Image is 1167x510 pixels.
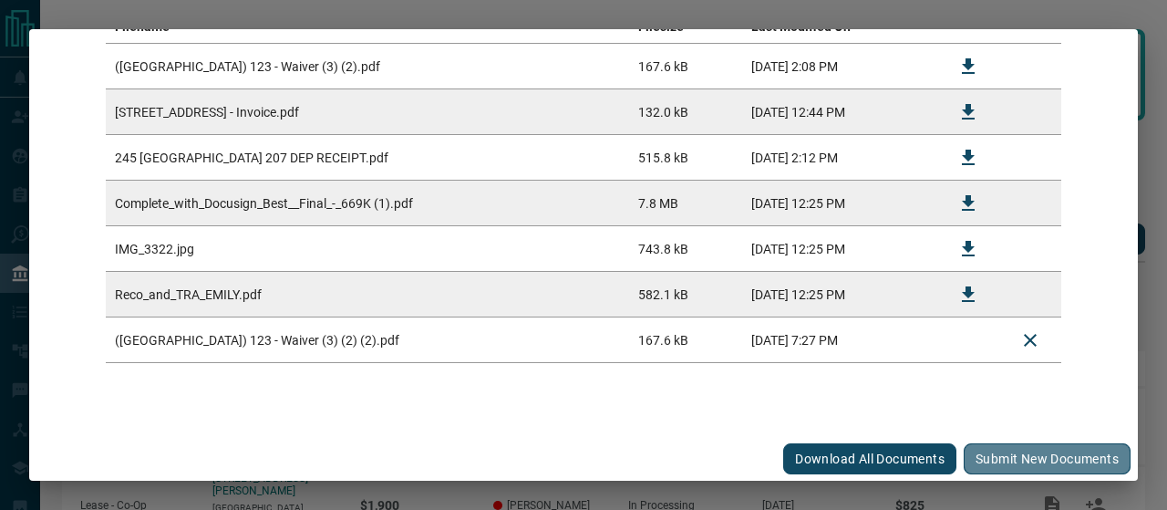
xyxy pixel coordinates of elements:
[742,226,937,272] td: [DATE] 12:25 PM
[742,44,937,89] td: [DATE] 2:08 PM
[106,44,629,89] td: ([GEOGRAPHIC_DATA]) 123 - Waiver (3) (2).pdf
[742,89,937,135] td: [DATE] 12:44 PM
[946,45,990,88] button: Download
[629,89,742,135] td: 132.0 kB
[1008,318,1052,362] button: Delete
[742,181,937,226] td: [DATE] 12:25 PM
[106,135,629,181] td: 245 [GEOGRAPHIC_DATA] 207 DEP RECEIPT.pdf
[946,90,990,134] button: Download
[106,89,629,135] td: [STREET_ADDRESS] - Invoice.pdf
[629,226,742,272] td: 743.8 kB
[106,226,629,272] td: IMG_3322.jpg
[946,182,990,225] button: Download
[946,227,990,271] button: Download
[964,443,1131,474] button: Submit new documents
[742,317,937,363] td: [DATE] 7:27 PM
[106,272,629,317] td: Reco_and_TRA_EMILY.pdf
[742,135,937,181] td: [DATE] 2:12 PM
[629,44,742,89] td: 167.6 kB
[629,181,742,226] td: 7.8 MB
[946,136,990,180] button: Download
[106,181,629,226] td: Complete_with_Docusign_Best__Final_-_669K (1).pdf
[783,443,956,474] button: Download All Documents
[106,317,629,363] td: ([GEOGRAPHIC_DATA]) 123 - Waiver (3) (2) (2).pdf
[742,272,937,317] td: [DATE] 12:25 PM
[629,272,742,317] td: 582.1 kB
[629,317,742,363] td: 167.6 kB
[629,135,742,181] td: 515.8 kB
[946,273,990,317] button: Download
